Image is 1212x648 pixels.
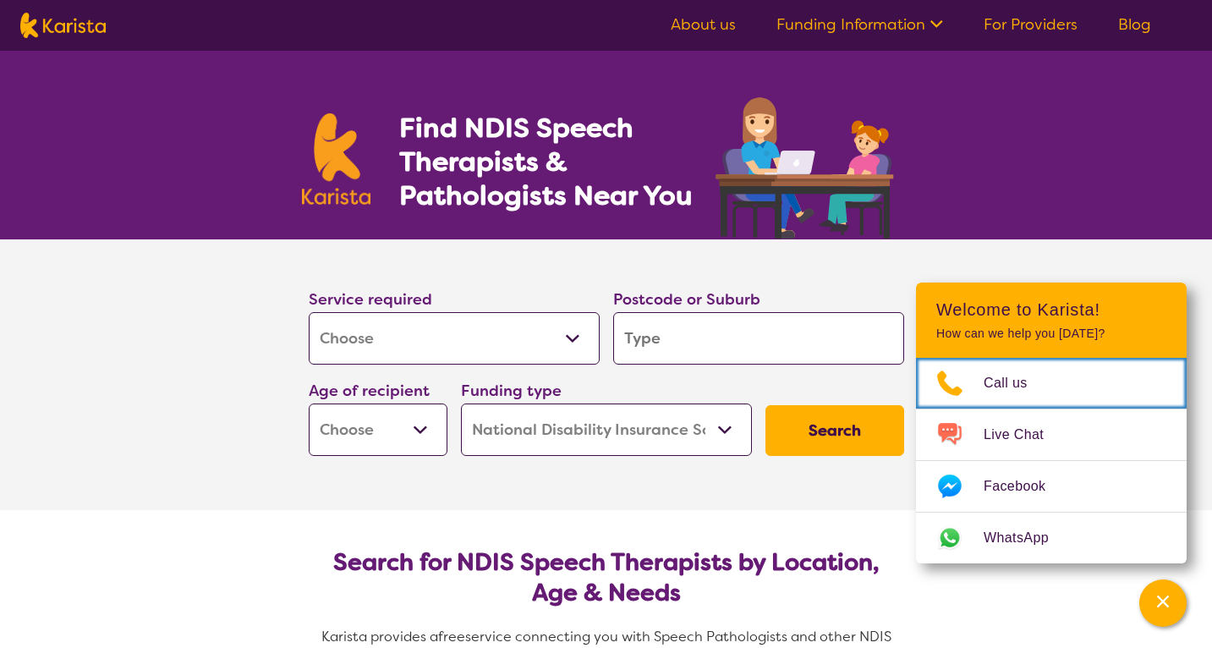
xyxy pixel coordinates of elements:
h1: Find NDIS Speech Therapists & Pathologists Near You [399,111,712,212]
div: Channel Menu [916,283,1187,563]
a: For Providers [984,14,1078,35]
span: Call us [984,371,1048,396]
span: Karista provides a [321,628,438,645]
a: Funding Information [776,14,943,35]
label: Funding type [461,381,562,401]
h2: Search for NDIS Speech Therapists by Location, Age & Needs [322,547,891,608]
img: Karista logo [20,13,106,38]
a: Web link opens in a new tab. [916,513,1187,563]
button: Search [765,405,904,456]
p: How can we help you [DATE]? [936,327,1166,341]
h2: Welcome to Karista! [936,299,1166,320]
span: WhatsApp [984,525,1069,551]
label: Postcode or Suburb [613,289,760,310]
ul: Choose channel [916,358,1187,563]
button: Channel Menu [1139,579,1187,627]
span: Facebook [984,474,1066,499]
label: Service required [309,289,432,310]
label: Age of recipient [309,381,430,401]
a: Blog [1118,14,1151,35]
a: About us [671,14,736,35]
img: speech-therapy [702,91,911,239]
input: Type [613,312,904,365]
span: free [438,628,465,645]
img: Karista logo [302,113,371,205]
span: Live Chat [984,422,1064,448]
